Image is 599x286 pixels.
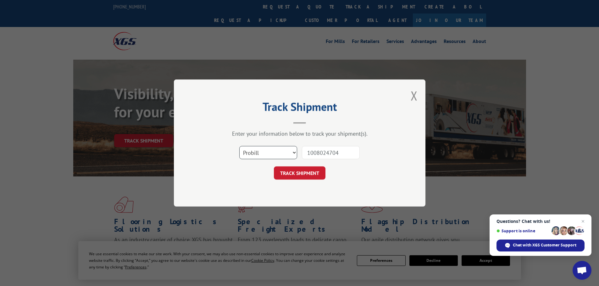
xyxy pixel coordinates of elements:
[274,166,325,180] button: TRACK SHIPMENT
[205,102,394,114] h2: Track Shipment
[302,146,360,159] input: Number(s)
[496,219,585,224] span: Questions? Chat with us!
[411,87,418,104] button: Close modal
[513,242,576,248] span: Chat with XGS Customer Support
[496,240,585,251] span: Chat with XGS Customer Support
[496,229,549,233] span: Support is online
[573,261,591,280] a: Open chat
[205,130,394,137] div: Enter your information below to track your shipment(s).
